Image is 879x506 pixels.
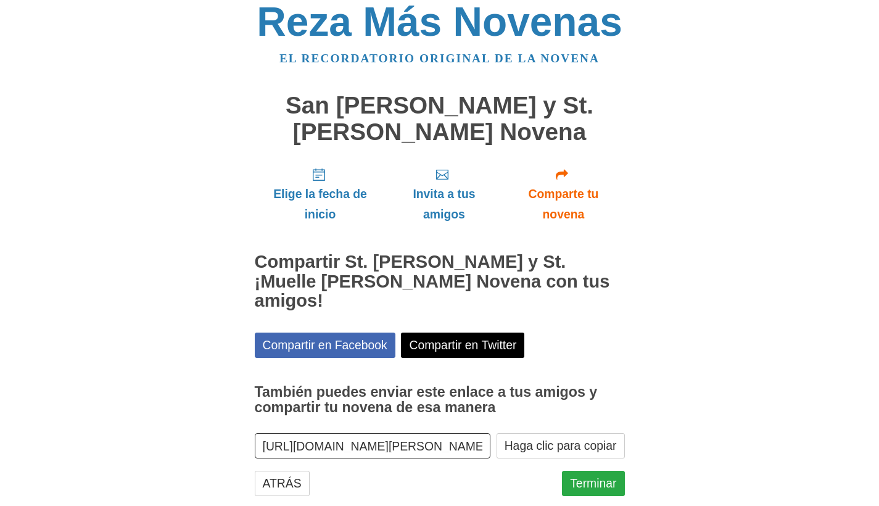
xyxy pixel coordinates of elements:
a: Compartir en Facebook [255,333,395,358]
h2: Compartir St. [PERSON_NAME] y St. ¡Muelle [PERSON_NAME] Novena con tus amigos! [255,252,625,312]
span: Comparte tu novena [514,184,612,225]
a: Comparte tu novena [502,157,624,231]
a: EL RECORDATORIO ORIGINAL DE LA NOVENA [279,52,600,65]
a: Compartir en Twitter [401,333,524,358]
a: ATRÁS [255,471,310,496]
span: Elige la fecha de inicio [267,184,374,225]
span: Invita a tus amigos [398,184,490,225]
button: Haga clic para copiar [497,433,625,458]
a: Terminar [562,471,624,496]
h1: San [PERSON_NAME] y St. [PERSON_NAME] Novena [255,93,625,145]
a: Elige la fecha de inicio [255,157,386,231]
a: Invita a tus amigos [386,157,503,231]
h3: También puedes enviar este enlace a tus amigos y compartir tu novena de esa manera [255,384,625,416]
